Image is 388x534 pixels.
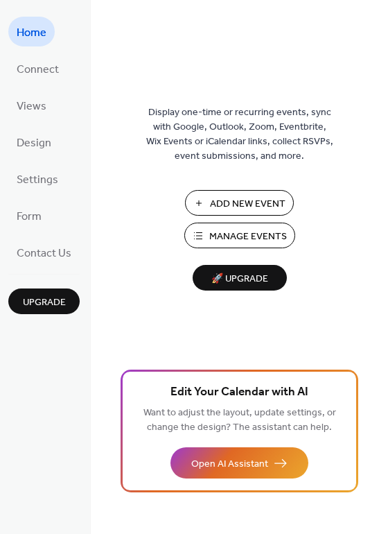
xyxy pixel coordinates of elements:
[8,237,80,267] a: Contact Us
[17,59,59,80] span: Connect
[170,383,308,402] span: Edit Your Calendar with AI
[17,22,46,44] span: Home
[170,447,308,479] button: Open AI Assistant
[8,17,55,46] a: Home
[8,164,67,193] a: Settings
[17,206,42,227] span: Form
[191,457,268,472] span: Open AI Assistant
[146,105,333,164] span: Display one-time or recurring events, sync with Google, Outlook, Zoom, Eventbrite, Wix Events or ...
[201,270,279,288] span: 🚀 Upgrade
[143,404,336,437] span: Want to adjust the layout, update settings, or change the design? The assistant can help.
[8,288,80,314] button: Upgrade
[23,295,66,310] span: Upgrade
[8,90,55,120] a: Views
[8,53,67,83] a: Connect
[17,96,46,117] span: Views
[185,190,294,216] button: Add New Event
[193,265,287,291] button: 🚀 Upgrade
[209,230,287,244] span: Manage Events
[17,169,58,191] span: Settings
[210,197,285,212] span: Add New Event
[17,243,71,264] span: Contact Us
[8,127,60,157] a: Design
[17,132,51,154] span: Design
[184,223,295,248] button: Manage Events
[8,200,50,230] a: Form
